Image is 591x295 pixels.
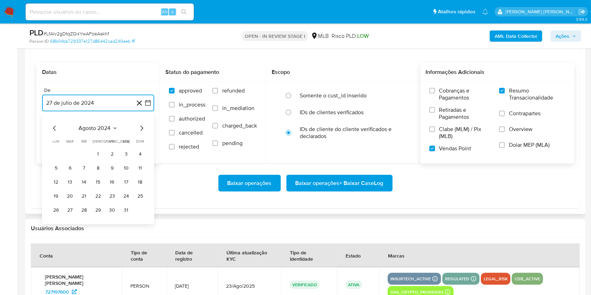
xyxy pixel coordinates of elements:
a: Sair [578,8,586,15]
span: # LfAlv2gDtqZQ4YwAFzeAskhf [43,30,109,37]
b: Person ID [29,38,49,44]
b: AML Data Collector [495,30,537,42]
span: Risco PLD: [332,32,369,40]
a: Notificações [482,9,488,15]
span: 3.156.0 [576,16,587,22]
span: Atalhos rápidos [438,8,475,15]
p: carla.siqueira@mercadolivre.com [505,8,576,15]
input: Pesquise usuários ou casos... [26,7,194,16]
button: Ações [551,30,581,42]
div: MLB [311,32,329,40]
b: PLD [29,27,43,38]
p: OPEN - IN REVIEW STAGE I [242,31,308,41]
button: search-icon [177,7,191,17]
span: Ações [556,30,569,42]
span: s [171,8,174,15]
span: Alt [162,8,168,15]
h2: Usuários Associados [31,225,580,232]
button: AML Data Collector [490,30,542,42]
span: LOW [357,32,369,40]
a: 68b04bb729337e127d86442cad240eeb [50,38,135,44]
